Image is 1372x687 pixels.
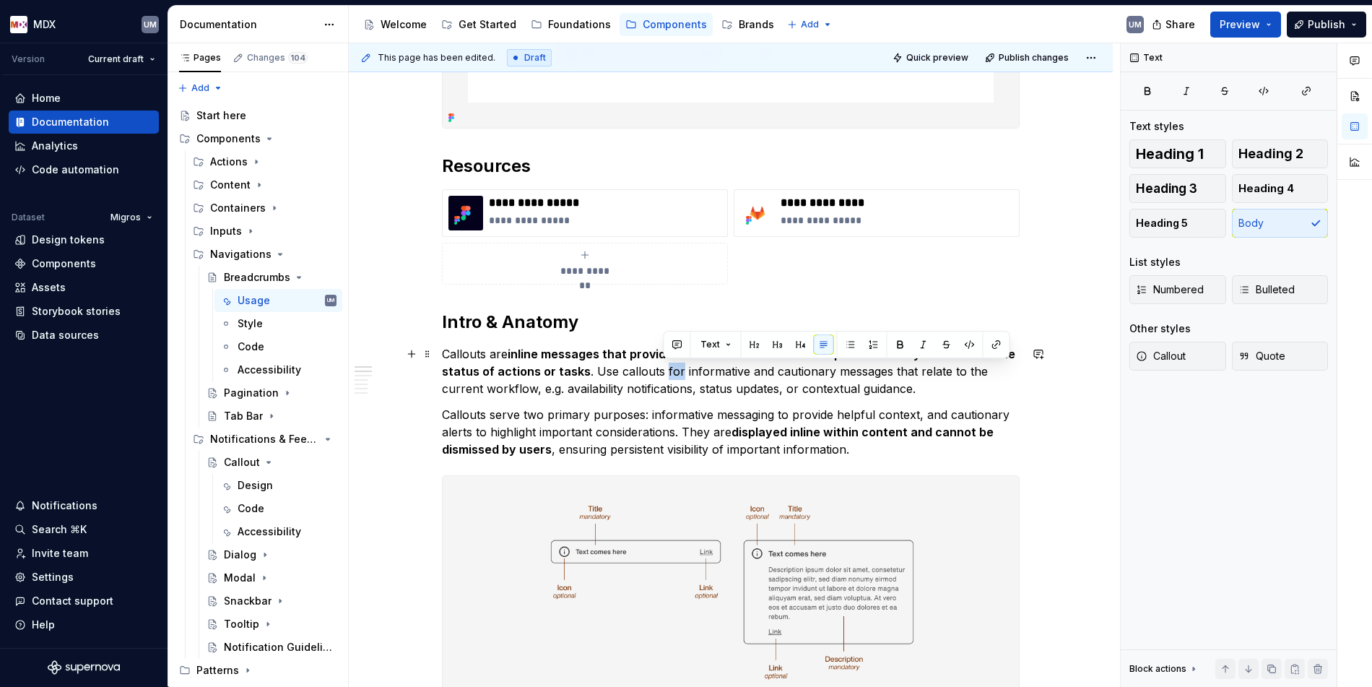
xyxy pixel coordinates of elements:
[180,17,316,32] div: Documentation
[1129,139,1226,168] button: Heading 1
[238,478,273,493] div: Design
[201,381,342,405] a: Pagination
[144,19,157,30] div: UM
[9,518,159,541] button: Search ⌘K
[214,474,342,497] a: Design
[224,617,259,631] div: Tooltip
[1129,321,1191,336] div: Other styles
[32,139,78,153] div: Analytics
[9,542,159,565] a: Invite team
[224,640,334,654] div: Notification Guidelines
[525,13,617,36] a: Foundations
[9,134,159,157] a: Analytics
[32,594,113,608] div: Contact support
[381,17,427,32] div: Welcome
[9,589,159,613] button: Contact support
[32,328,99,342] div: Data sources
[247,52,308,64] div: Changes
[32,304,121,319] div: Storybook stories
[238,501,264,516] div: Code
[1232,174,1329,203] button: Heading 4
[1136,349,1186,363] span: Callout
[9,252,159,275] a: Components
[442,347,1018,379] strong: inline messages that provide contextual information to update or notify users about the status of...
[1145,12,1204,38] button: Share
[1210,12,1281,38] button: Preview
[9,111,159,134] a: Documentation
[173,104,342,127] a: Start here
[1238,147,1303,161] span: Heading 2
[201,589,342,613] a: Snackbar
[783,14,837,35] button: Add
[201,266,342,289] a: Breadcrumbs
[327,293,334,308] div: UM
[1136,216,1188,230] span: Heading 5
[238,316,263,331] div: Style
[999,52,1069,64] span: Publish changes
[210,201,266,215] div: Containers
[1129,255,1181,269] div: List styles
[1232,342,1329,371] button: Quote
[187,428,342,451] div: Notifications & Feedback
[1129,659,1199,679] div: Block actions
[888,48,975,68] button: Quick preview
[9,613,159,636] button: Help
[179,52,221,64] div: Pages
[187,220,342,243] div: Inputs
[12,212,45,223] div: Dataset
[201,613,342,636] a: Tooltip
[224,594,272,608] div: Snackbar
[10,16,27,33] img: e41497f2-3305-4231-9db9-dd4d728291db.png
[442,155,1020,178] h2: Resources
[201,543,342,566] a: Dialog
[524,52,546,64] span: Draft
[1238,349,1285,363] span: Quote
[981,48,1075,68] button: Publish changes
[187,173,342,196] div: Content
[214,497,342,520] a: Code
[1136,282,1204,297] span: Numbered
[196,108,246,123] div: Start here
[196,131,261,146] div: Components
[210,247,272,262] div: Navigations
[110,212,141,223] span: Migros
[1129,209,1226,238] button: Heading 5
[1136,181,1197,196] span: Heading 3
[214,520,342,543] a: Accessibility
[32,618,55,632] div: Help
[435,13,522,36] a: Get Started
[32,570,74,584] div: Settings
[9,300,159,323] a: Storybook stories
[1220,17,1260,32] span: Preview
[9,158,159,181] a: Code automation
[214,312,342,335] a: Style
[1129,19,1142,30] div: UM
[32,280,66,295] div: Assets
[32,91,61,105] div: Home
[224,455,260,470] div: Callout
[214,335,342,358] a: Code
[1129,342,1226,371] button: Callout
[224,386,279,400] div: Pagination
[9,276,159,299] a: Assets
[620,13,713,36] a: Components
[442,345,1020,397] p: Callouts are . Use callouts for informative and cautionary messages that relate to the current wo...
[214,358,342,381] a: Accessibility
[1165,17,1195,32] span: Share
[33,17,56,32] div: MDX
[1129,275,1226,304] button: Numbered
[357,13,433,36] a: Welcome
[224,409,263,423] div: Tab Bar
[1287,12,1366,38] button: Publish
[173,127,342,150] div: Components
[643,17,707,32] div: Components
[48,660,120,675] a: Supernova Logo
[104,207,159,228] button: Migros
[1129,663,1186,675] div: Block actions
[210,432,319,446] div: Notifications & Feedback
[173,659,342,682] div: Patterns
[196,663,239,678] div: Patterns
[32,233,105,247] div: Design tokens
[201,636,342,659] a: Notification Guidelines
[442,406,1020,458] p: Callouts serve two primary purposes: informative messaging to provide helpful context, and cautio...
